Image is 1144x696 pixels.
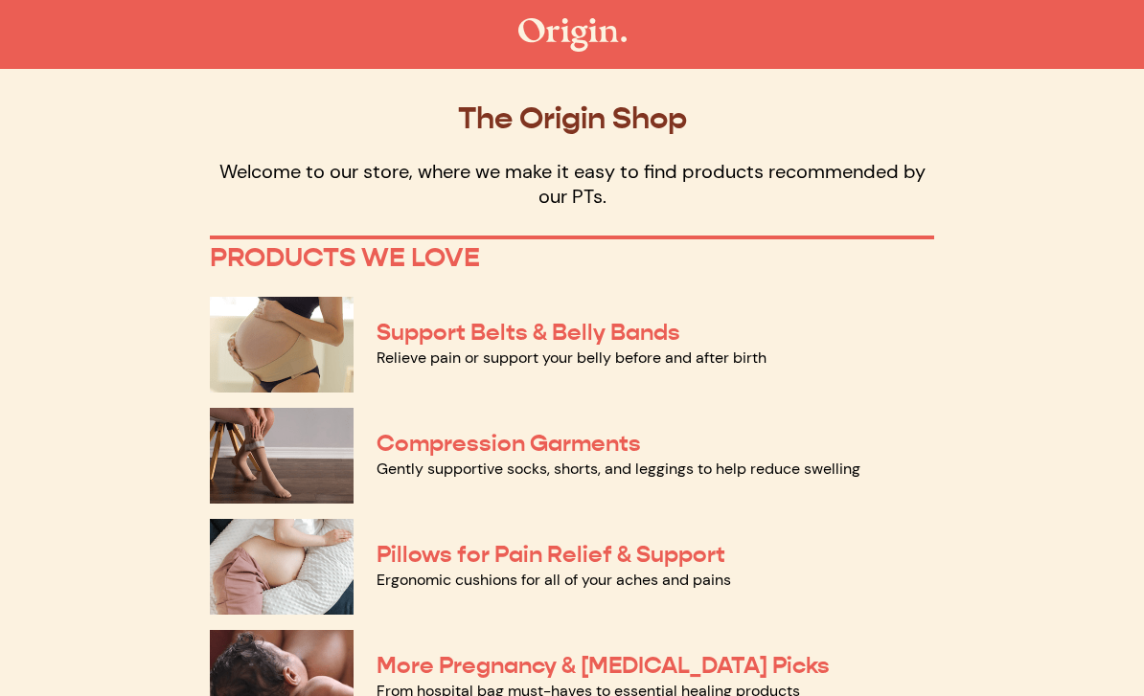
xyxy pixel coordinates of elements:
[210,519,354,615] img: Pillows for Pain Relief & Support
[210,297,354,393] img: Support Belts & Belly Bands
[210,241,934,274] p: PRODUCTS WE LOVE
[377,318,680,347] a: Support Belts & Belly Bands
[377,570,731,590] a: Ergonomic cushions for all of your aches and pains
[377,429,641,458] a: Compression Garments
[377,348,766,368] a: Relieve pain or support your belly before and after birth
[518,18,627,52] img: The Origin Shop
[210,408,354,504] img: Compression Garments
[377,540,725,569] a: Pillows for Pain Relief & Support
[210,100,934,136] p: The Origin Shop
[210,159,934,209] p: Welcome to our store, where we make it easy to find products recommended by our PTs.
[377,459,860,479] a: Gently supportive socks, shorts, and leggings to help reduce swelling
[377,651,830,680] a: More Pregnancy & [MEDICAL_DATA] Picks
